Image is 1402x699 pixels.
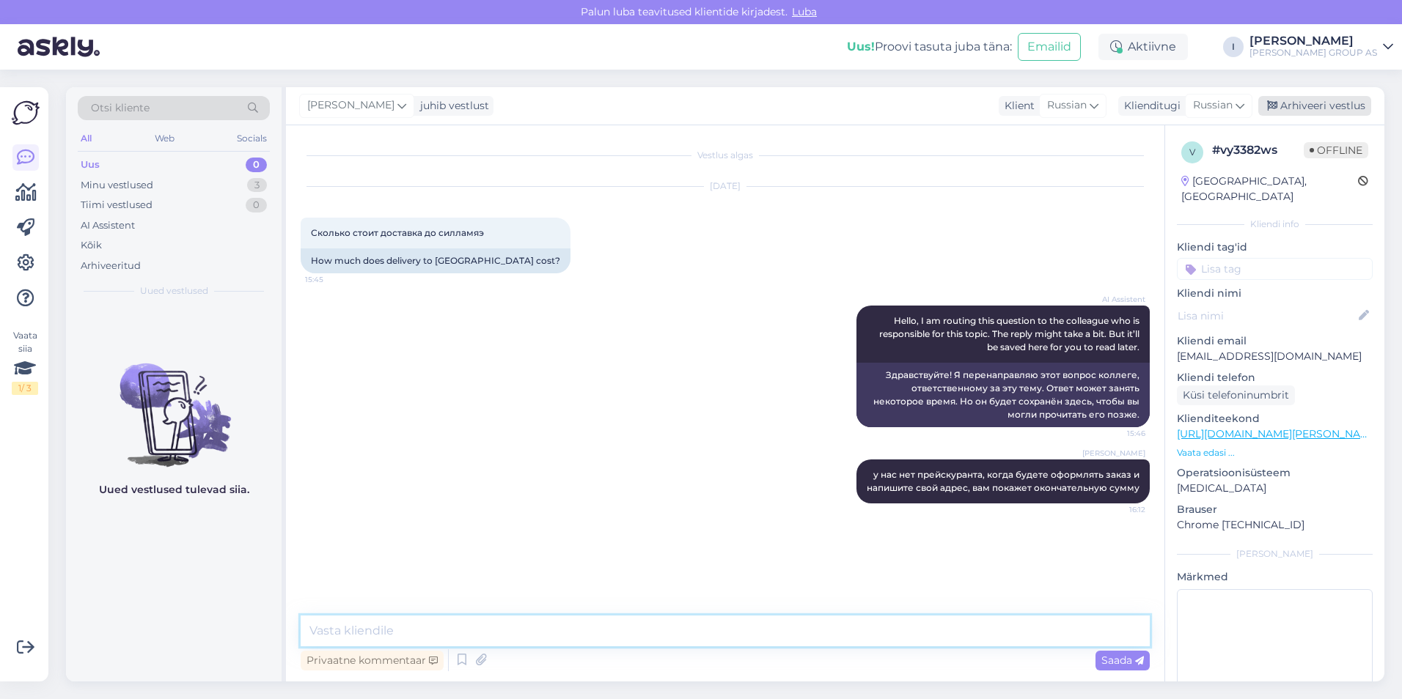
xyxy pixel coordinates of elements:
[1018,33,1081,61] button: Emailid
[66,337,282,469] img: No chats
[856,363,1150,427] div: Здравствуйте! Я перенаправляю этот вопрос коллеге, ответственному за эту тему. Ответ может занять...
[1177,517,1373,533] p: Chrome [TECHNICAL_ID]
[1118,98,1181,114] div: Klienditugi
[1047,97,1087,114] span: Russian
[234,129,270,148] div: Socials
[247,178,267,193] div: 3
[1249,35,1377,47] div: [PERSON_NAME]
[301,651,444,670] div: Privaatne kommentaar
[788,5,821,18] span: Luba
[246,158,267,172] div: 0
[1098,34,1188,60] div: Aktiivne
[1177,218,1373,231] div: Kliendi info
[301,180,1150,193] div: [DATE]
[81,158,100,172] div: Uus
[1082,448,1145,459] span: [PERSON_NAME]
[1249,35,1393,59] a: [PERSON_NAME][PERSON_NAME] GROUP AS
[879,315,1142,352] span: Hello, I am routing this question to the colleague who is responsible for this topic. The reply m...
[1090,504,1145,515] span: 16:12
[1181,174,1358,204] div: [GEOGRAPHIC_DATA], [GEOGRAPHIC_DATA]
[1223,37,1244,57] div: I
[1249,47,1377,59] div: [PERSON_NAME] GROUP AS
[81,198,153,212] div: Tiimi vestlused
[1177,258,1373,280] input: Lisa tag
[1177,349,1373,364] p: [EMAIL_ADDRESS][DOMAIN_NAME]
[311,227,484,238] span: Сколько стоит доставка до силламяэ
[152,129,177,148] div: Web
[414,98,489,114] div: juhib vestlust
[12,329,38,395] div: Vaata siia
[301,248,570,273] div: How much does delivery to [GEOGRAPHIC_DATA] cost?
[1177,240,1373,255] p: Kliendi tag'id
[1177,333,1373,349] p: Kliendi email
[1177,569,1373,585] p: Märkmed
[1193,97,1233,114] span: Russian
[81,218,135,233] div: AI Assistent
[140,284,208,297] span: Uued vestlused
[1177,427,1379,440] a: [URL][DOMAIN_NAME][PERSON_NAME]
[867,469,1142,493] span: у нас нет прейскуранта, когда будете оформлять заказ и напишите свой адрес, вам покажет окончател...
[12,382,38,395] div: 1 / 3
[1090,294,1145,305] span: AI Assistent
[78,129,95,148] div: All
[1177,286,1373,301] p: Kliendi nimi
[1304,142,1368,158] span: Offline
[1177,465,1373,481] p: Operatsioonisüsteem
[1101,654,1144,667] span: Saada
[12,99,40,127] img: Askly Logo
[847,38,1012,56] div: Proovi tasuta juba täna:
[81,178,153,193] div: Minu vestlused
[246,198,267,212] div: 0
[1090,428,1145,439] span: 15:46
[301,149,1150,162] div: Vestlus algas
[1177,370,1373,385] p: Kliendi telefon
[81,259,141,273] div: Arhiveeritud
[847,40,875,53] b: Uus!
[1177,446,1373,459] p: Vaata edasi ...
[305,274,360,285] span: 15:45
[1258,96,1371,116] div: Arhiveeri vestlus
[81,238,102,253] div: Kõik
[1177,385,1295,405] div: Küsi telefoninumbrit
[1177,481,1373,496] p: [MEDICAL_DATA]
[1177,547,1373,561] div: [PERSON_NAME]
[1177,502,1373,517] p: Brauser
[99,482,249,498] p: Uued vestlused tulevad siia.
[91,100,150,116] span: Otsi kliente
[1178,308,1356,324] input: Lisa nimi
[1177,411,1373,426] p: Klienditeekond
[1189,147,1195,158] span: v
[1212,141,1304,159] div: # vy3382ws
[307,97,394,114] span: [PERSON_NAME]
[999,98,1035,114] div: Klient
